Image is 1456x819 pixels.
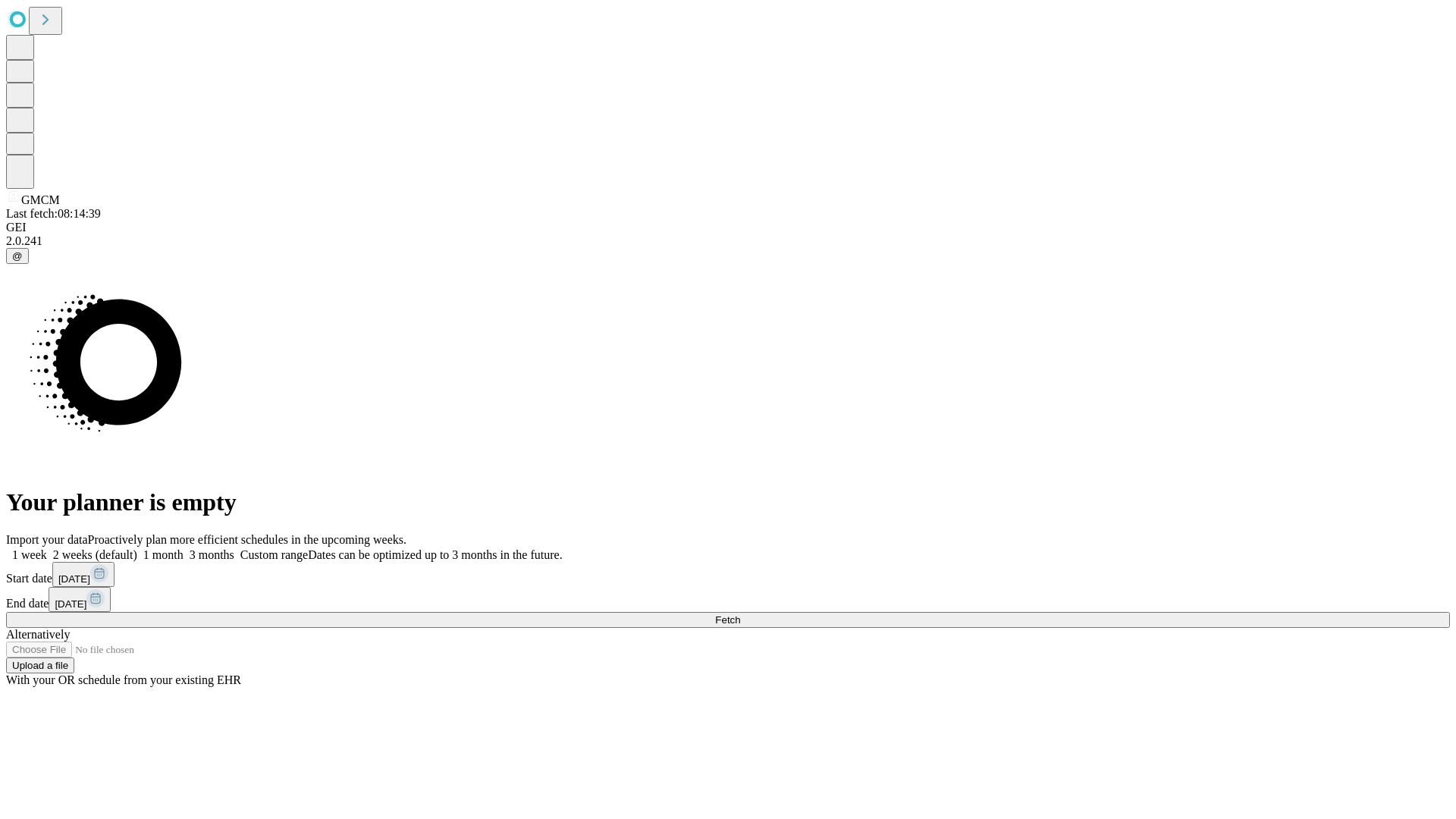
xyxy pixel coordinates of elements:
[6,562,1450,587] div: Start date
[53,548,137,561] span: 2 weeks (default)
[12,250,23,262] span: @
[6,673,241,686] span: With your OR schedule from your existing EHR
[308,548,562,561] span: Dates can be optimized up to 3 months in the future.
[240,548,308,561] span: Custom range
[6,533,88,546] span: Import your data
[21,193,60,206] span: GMCM
[6,587,1450,612] div: End date
[6,207,101,220] span: Last fetch: 08:14:39
[6,488,1450,516] h1: Your planner is empty
[6,612,1450,628] button: Fetch
[12,548,47,561] span: 1 week
[58,573,90,585] span: [DATE]
[49,587,111,612] button: [DATE]
[6,628,70,641] span: Alternatively
[143,548,184,561] span: 1 month
[190,548,234,561] span: 3 months
[88,533,406,546] span: Proactively plan more efficient schedules in the upcoming weeks.
[6,221,1450,234] div: GEI
[715,614,740,626] span: Fetch
[6,234,1450,248] div: 2.0.241
[6,657,74,673] button: Upload a file
[6,248,29,264] button: @
[55,598,86,610] span: [DATE]
[52,562,115,587] button: [DATE]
